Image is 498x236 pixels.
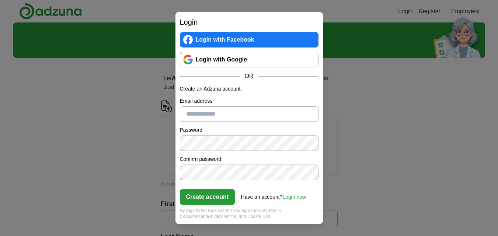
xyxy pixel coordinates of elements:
[180,85,318,93] p: Create an Adzuna account:
[180,97,318,105] label: Email address
[180,17,318,28] h2: Login
[180,189,235,205] button: Create account
[180,126,318,134] label: Password
[180,32,318,47] a: Login with Facebook
[180,208,318,219] div: By registering with Adzuna you agree to our and , and Cookie Use.
[240,72,258,81] span: OR
[180,155,318,163] label: Confirm password
[208,214,236,219] a: Privacy Notice
[282,194,306,200] a: Login now
[241,189,306,201] div: Have an account?
[180,52,318,67] a: Login with Google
